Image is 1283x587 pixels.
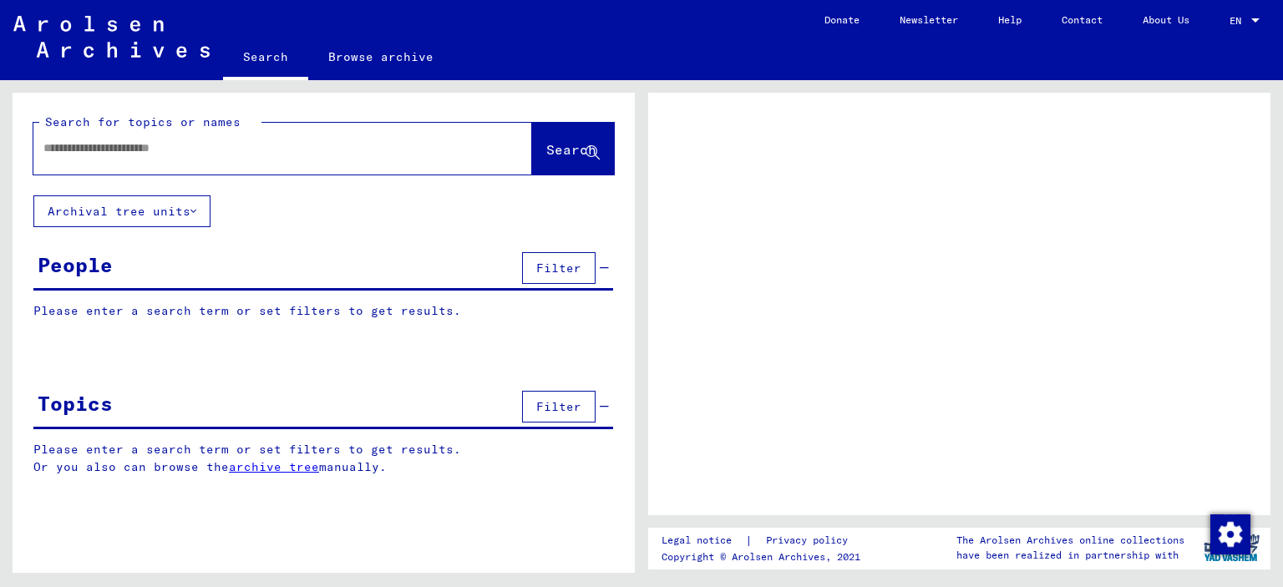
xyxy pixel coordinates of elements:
p: have been realized in partnership with [956,548,1184,563]
a: Search [223,37,308,80]
span: Search [546,141,596,158]
button: Archival tree units [33,195,210,227]
mat-label: Search for topics or names [45,114,241,129]
img: Change consent [1210,514,1250,554]
a: archive tree [229,459,319,474]
a: Browse archive [308,37,454,77]
div: People [38,250,113,280]
div: Topics [38,388,113,418]
button: Search [532,123,614,175]
div: | [662,532,868,549]
img: yv_logo.png [1200,527,1263,569]
span: Filter [536,399,581,414]
p: Copyright © Arolsen Archives, 2021 [662,549,868,564]
p: Please enter a search term or set filters to get results. [33,302,613,320]
span: EN [1230,15,1248,27]
button: Filter [522,391,596,423]
p: Please enter a search term or set filters to get results. Or you also can browse the manually. [33,441,614,476]
span: Filter [536,261,581,276]
p: The Arolsen Archives online collections [956,533,1184,548]
a: Legal notice [662,532,745,549]
a: Privacy policy [753,532,868,549]
button: Filter [522,252,596,284]
img: Arolsen_neg.svg [13,16,210,58]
